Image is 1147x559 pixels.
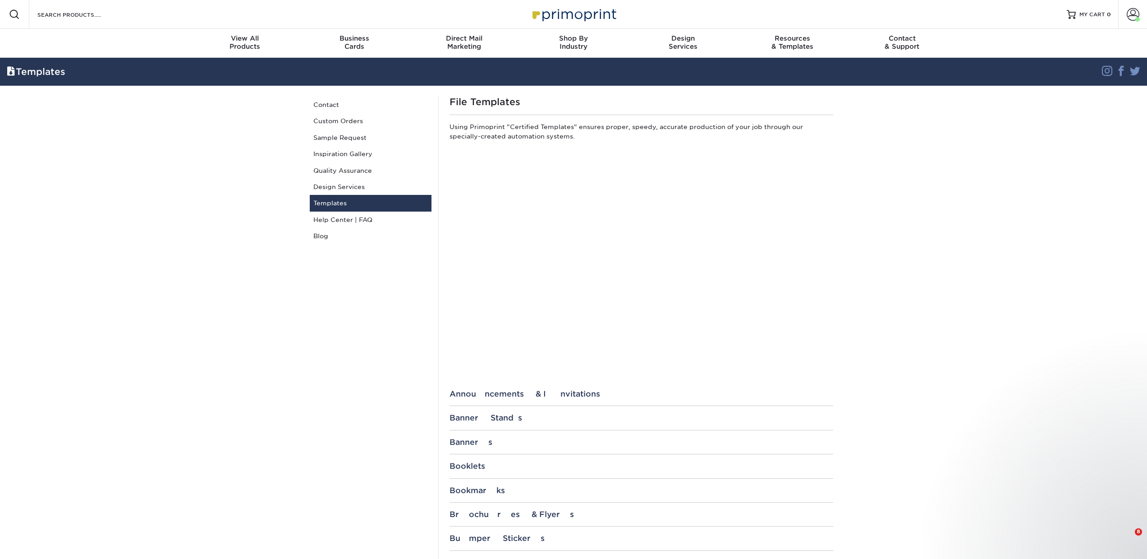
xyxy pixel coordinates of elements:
input: SEARCH PRODUCTS..... [37,9,124,20]
span: 8 [1135,528,1142,536]
a: Contact [310,97,431,113]
a: Quality Assurance [310,162,431,179]
a: Direct MailMarketing [409,29,519,58]
div: & Support [847,34,957,51]
span: Contact [847,34,957,42]
div: Announcements & Invitations [450,389,833,398]
a: Templates [310,195,431,211]
a: BusinessCards [300,29,409,58]
div: Industry [519,34,629,51]
a: Help Center | FAQ [310,212,431,228]
p: Using Primoprint "Certified Templates" ensures proper, speedy, accurate production of your job th... [450,122,833,144]
a: Inspiration Gallery [310,146,431,162]
div: Products [190,34,300,51]
div: Banner Stands [450,413,833,422]
div: Bookmarks [450,486,833,495]
a: Resources& Templates [738,29,847,58]
div: Services [628,34,738,51]
div: Bumper Stickers [450,534,833,543]
div: & Templates [738,34,847,51]
span: Direct Mail [409,34,519,42]
a: View AllProducts [190,29,300,58]
a: Contact& Support [847,29,957,58]
span: Design [628,34,738,42]
span: MY CART [1079,11,1105,18]
h1: File Templates [450,97,833,107]
img: Primoprint [528,5,619,24]
span: Shop By [519,34,629,42]
a: Sample Request [310,129,431,146]
span: View All [190,34,300,42]
a: DesignServices [628,29,738,58]
span: Resources [738,34,847,42]
div: Banners [450,438,833,447]
div: Brochures & Flyers [450,510,833,519]
div: Marketing [409,34,519,51]
div: Cards [300,34,409,51]
a: Blog [310,228,431,244]
a: Design Services [310,179,431,195]
a: Custom Orders [310,113,431,129]
a: Shop ByIndustry [519,29,629,58]
iframe: Intercom live chat [1116,528,1138,550]
div: Booklets [450,462,833,471]
span: Business [300,34,409,42]
span: 0 [1107,11,1111,18]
